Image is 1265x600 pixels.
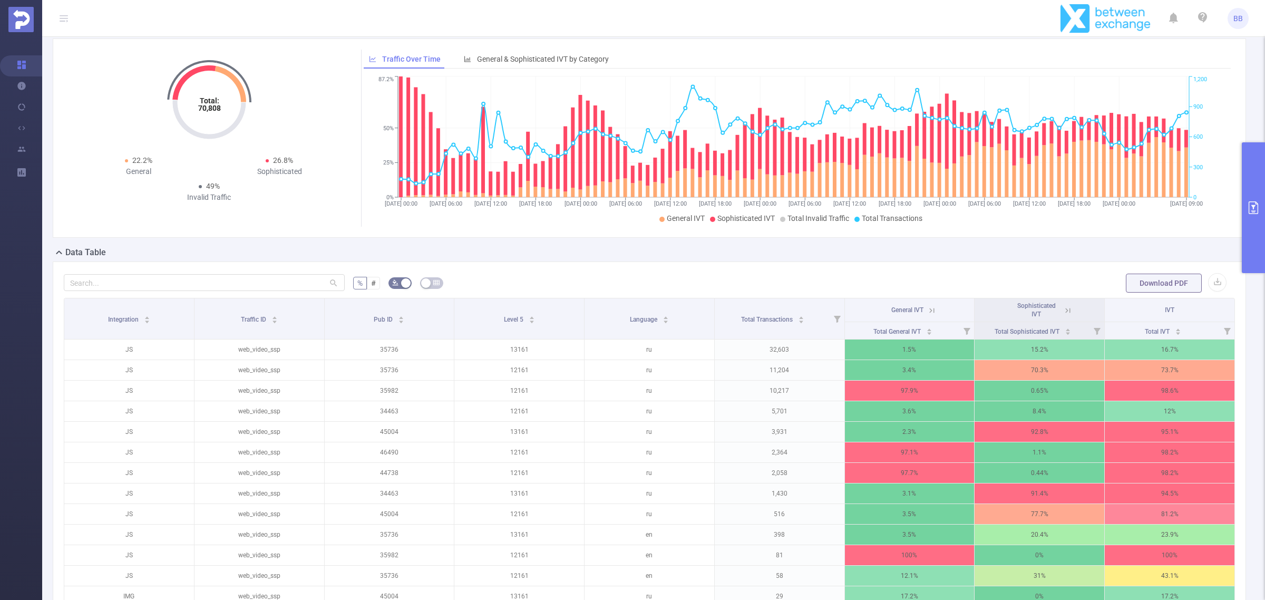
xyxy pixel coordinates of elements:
i: icon: caret-up [398,315,404,318]
p: 2,364 [715,442,844,462]
i: icon: caret-down [529,319,534,322]
i: icon: caret-up [144,315,150,318]
p: 3.1% [845,483,975,504]
p: JS [64,422,194,442]
p: 70.3% [975,360,1104,380]
p: 98.2% [1105,463,1234,483]
p: 0.65% [975,381,1104,401]
span: Total IVT [1145,328,1171,335]
p: 34463 [325,483,454,504]
p: web_video_ssp [194,463,324,483]
span: Total Sophisticated IVT [995,328,1061,335]
p: ru [585,340,714,360]
p: 13161 [454,483,584,504]
tspan: [DATE] 06:00 [430,200,462,207]
p: 23.9% [1105,525,1234,545]
p: 44738 [325,463,454,483]
i: icon: caret-up [799,315,804,318]
p: JS [64,340,194,360]
p: 1.5% [845,340,975,360]
p: web_video_ssp [194,401,324,421]
p: ru [585,463,714,483]
span: Total Transactions [741,316,794,323]
span: Traffic ID [241,316,268,323]
p: 15.2% [975,340,1104,360]
tspan: [DATE] 12:00 [654,200,686,207]
tspan: [DATE] 12:00 [1013,200,1046,207]
p: ru [585,442,714,462]
p: 20.4% [975,525,1104,545]
div: Sort [144,315,150,321]
div: General [68,166,209,177]
i: icon: caret-down [398,319,404,322]
p: 100% [1105,545,1234,565]
div: Sort [663,315,669,321]
p: JS [64,525,194,545]
tspan: [DATE] 06:00 [609,200,641,207]
i: icon: caret-down [799,319,804,322]
p: 3,931 [715,422,844,442]
span: IVT [1165,306,1174,314]
tspan: [DATE] 00:00 [923,200,956,207]
i: icon: caret-up [529,315,534,318]
span: Integration [108,316,140,323]
p: web_video_ssp [194,381,324,401]
p: 11,204 [715,360,844,380]
p: 46490 [325,442,454,462]
div: Invalid Traffic [139,192,280,203]
p: 100% [845,545,975,565]
p: 3.4% [845,360,975,380]
p: 12161 [454,360,584,380]
p: 35736 [325,566,454,586]
p: 77.7% [975,504,1104,524]
tspan: [DATE] 06:00 [968,200,1000,207]
i: icon: caret-up [663,315,668,318]
span: General & Sophisticated IVT by Category [477,55,609,63]
span: BB [1233,8,1243,29]
p: 12161 [454,463,584,483]
p: ru [585,504,714,524]
i: Filter menu [830,298,844,339]
div: Sophisticated [209,166,351,177]
span: Total Transactions [862,214,922,222]
p: en [585,545,714,565]
p: web_video_ssp [194,360,324,380]
tspan: 900 [1193,103,1203,110]
tspan: [DATE] 12:00 [833,200,866,207]
p: JS [64,483,194,504]
p: 95.1% [1105,422,1234,442]
p: JS [64,381,194,401]
span: Language [630,316,659,323]
i: icon: caret-down [271,319,277,322]
p: 35982 [325,545,454,565]
p: JS [64,401,194,421]
span: General IVT [667,214,705,222]
p: JS [64,504,194,524]
p: 81 [715,545,844,565]
span: Sophisticated IVT [717,214,775,222]
span: Traffic Over Time [382,55,441,63]
p: 16.7% [1105,340,1234,360]
p: en [585,525,714,545]
tspan: 87.2% [378,76,394,83]
img: Protected Media [8,7,34,32]
p: 35736 [325,340,454,360]
p: ru [585,483,714,504]
tspan: [DATE] 18:00 [519,200,552,207]
span: Sophisticated IVT [1017,302,1056,318]
p: 92.8% [975,422,1104,442]
i: Filter menu [1220,322,1234,339]
tspan: 0 [1193,194,1196,201]
p: 35736 [325,525,454,545]
p: 13161 [454,422,584,442]
p: 97.1% [845,442,975,462]
p: 12161 [454,442,584,462]
p: 10,217 [715,381,844,401]
p: ru [585,381,714,401]
p: 12% [1105,401,1234,421]
p: 12161 [454,545,584,565]
div: Sort [398,315,404,321]
div: Sort [1175,327,1181,333]
p: 2.3% [845,422,975,442]
p: 5,701 [715,401,844,421]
